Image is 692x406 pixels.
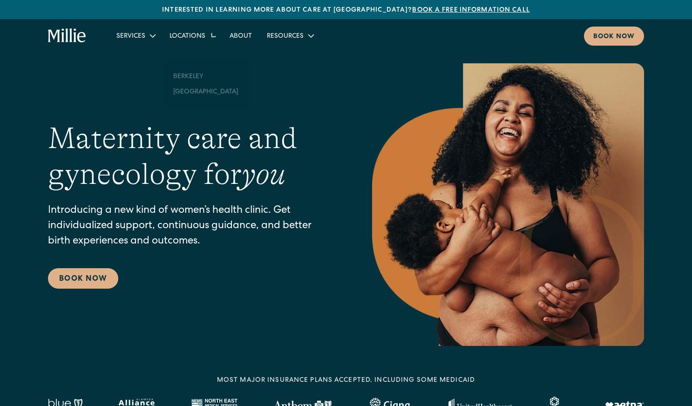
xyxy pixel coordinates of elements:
div: Locations [170,32,205,41]
a: home [48,28,87,43]
div: Resources [267,32,304,41]
em: you [242,157,285,191]
a: Book a free information call [412,7,529,14]
div: Services [109,28,162,43]
a: About [222,28,259,43]
a: [GEOGRAPHIC_DATA] [166,84,246,99]
div: Services [116,32,145,41]
div: Book now [593,32,635,42]
h1: Maternity care and gynecology for [48,121,335,192]
a: Book Now [48,268,118,289]
p: Introducing a new kind of women’s health clinic. Get individualized support, continuous guidance,... [48,203,335,250]
nav: Locations [162,61,250,107]
div: Locations [162,28,222,43]
div: MOST MAJOR INSURANCE PLANS ACCEPTED, INCLUDING some MEDICAID [217,376,475,386]
img: Smiling mother with her baby in arms, celebrating body positivity and the nurturing bond of postp... [372,63,644,346]
a: Berkeley [166,68,246,84]
div: Resources [259,28,320,43]
a: Book now [584,27,644,46]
